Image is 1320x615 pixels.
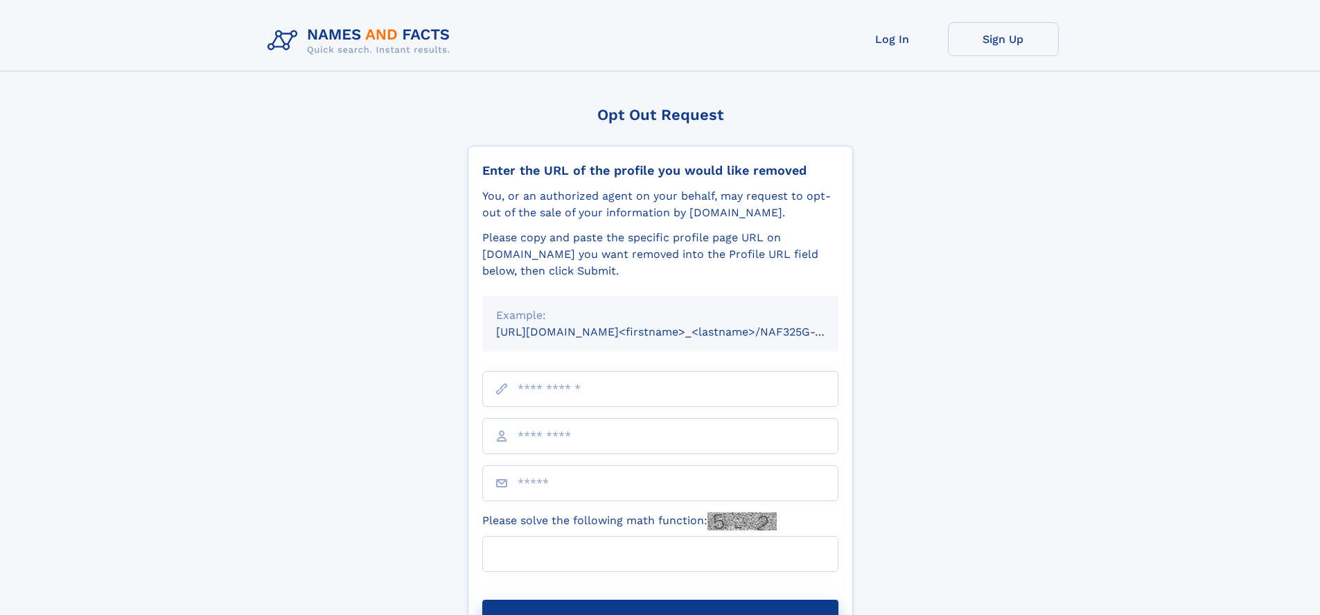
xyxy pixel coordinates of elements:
[482,188,838,221] div: You, or an authorized agent on your behalf, may request to opt-out of the sale of your informatio...
[948,22,1059,56] a: Sign Up
[262,22,461,60] img: Logo Names and Facts
[482,163,838,178] div: Enter the URL of the profile you would like removed
[468,106,853,123] div: Opt Out Request
[496,325,865,338] small: [URL][DOMAIN_NAME]<firstname>_<lastname>/NAF325G-xxxxxxxx
[496,307,825,324] div: Example:
[837,22,948,56] a: Log In
[482,229,838,279] div: Please copy and paste the specific profile page URL on [DOMAIN_NAME] you want removed into the Pr...
[482,512,777,530] label: Please solve the following math function:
